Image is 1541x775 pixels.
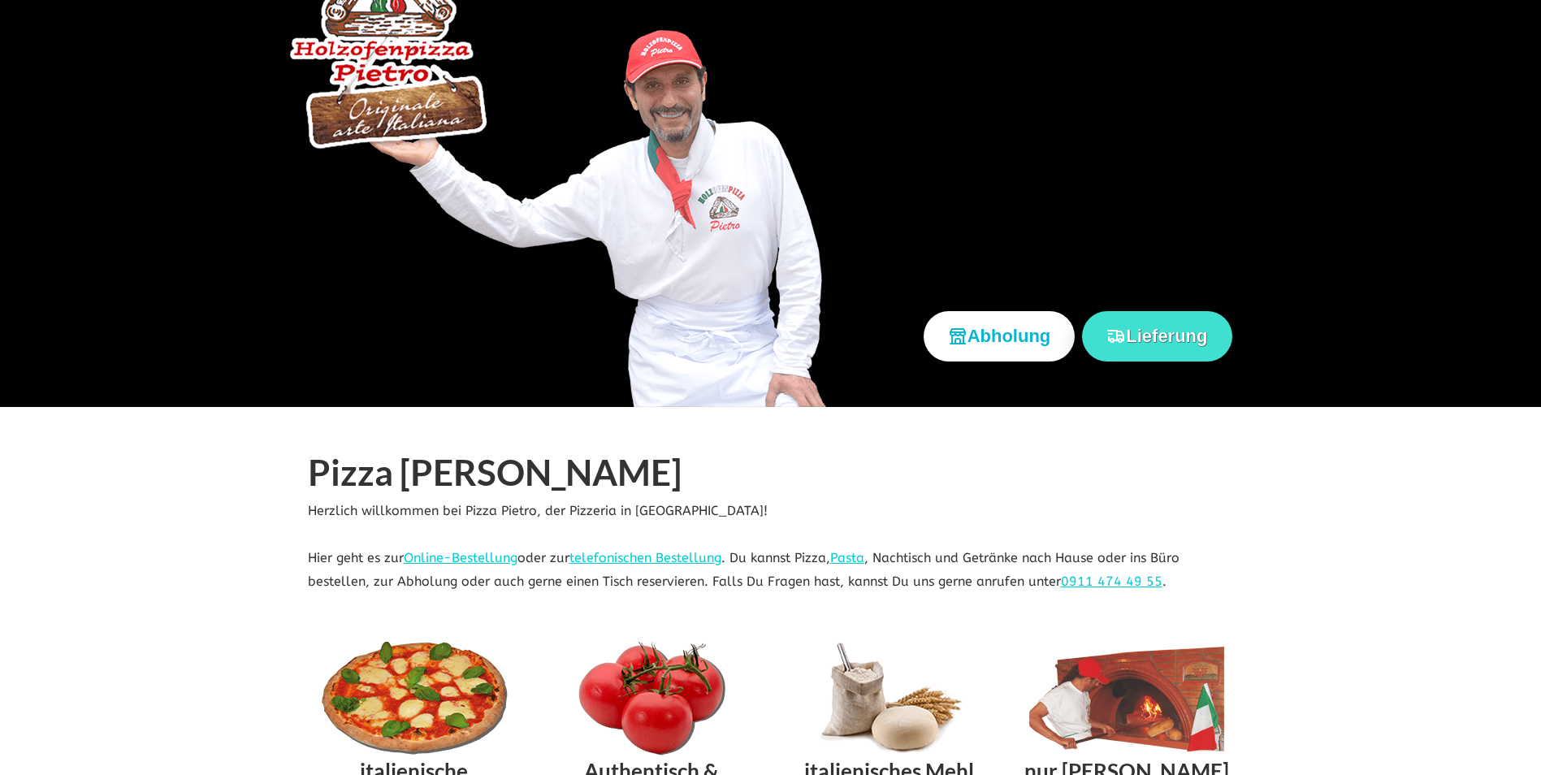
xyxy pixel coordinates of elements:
button: Lieferung [1082,311,1232,361]
button: Abholung [924,311,1076,361]
div: Herzlich willkommen bei Pizza Pietro, der Pizzeria in [GEOGRAPHIC_DATA]! Hier geht es zur oder zu... [296,452,1246,594]
a: Online-Bestellung [404,550,517,565]
h1: Pizza [PERSON_NAME] [308,452,1234,500]
img: Pietro Holzofen [1029,642,1224,756]
img: Pizza [317,642,512,756]
a: Pasta [830,550,864,565]
img: Mehl [792,642,987,756]
a: telefonischen Bestellung [569,550,721,565]
img: Tomaten [554,642,749,756]
a: 0911 474 49 55 [1061,574,1162,589]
